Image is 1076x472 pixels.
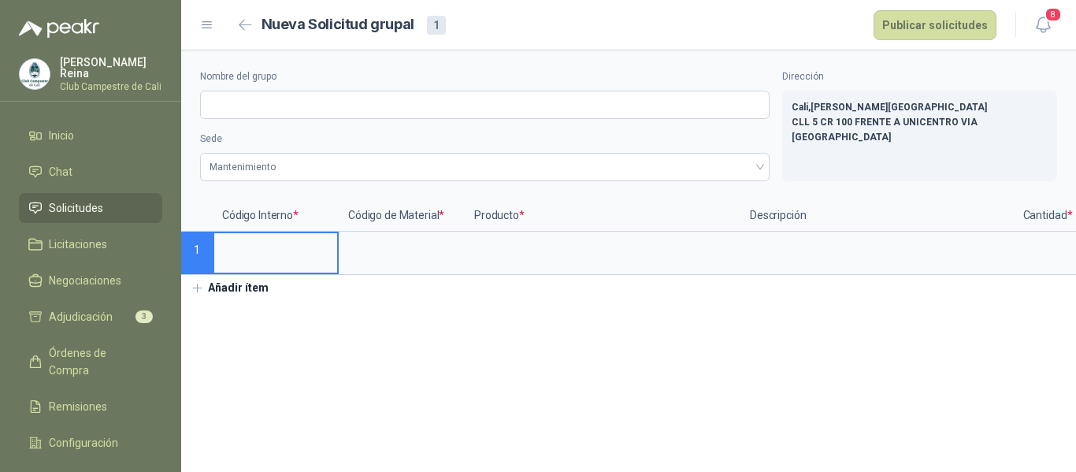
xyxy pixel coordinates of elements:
button: Añadir ítem [181,275,278,302]
span: Mantenimiento [210,155,760,179]
label: Sede [200,132,770,147]
h2: Nueva Solicitud grupal [262,13,414,36]
a: Negociaciones [19,266,162,295]
span: Órdenes de Compra [49,344,147,379]
span: Configuración [49,434,118,452]
span: Remisiones [49,398,107,415]
span: Negociaciones [49,272,121,289]
p: [PERSON_NAME] Reina [60,57,162,79]
span: 8 [1044,7,1062,22]
a: Remisiones [19,392,162,422]
a: Configuración [19,428,162,458]
p: Club Campestre de Cali [60,82,162,91]
a: Licitaciones [19,229,162,259]
label: Dirección [782,69,1057,84]
a: Inicio [19,121,162,151]
a: Solicitudes [19,193,162,223]
img: Logo peakr [19,19,99,38]
span: Chat [49,163,72,180]
button: 8 [1029,11,1057,39]
a: Chat [19,157,162,187]
p: CLL 5 CR 100 FRENTE A UNICENTRO VIA [GEOGRAPHIC_DATA] [792,115,1048,145]
p: Cali , [PERSON_NAME][GEOGRAPHIC_DATA] [792,100,1048,115]
span: Adjudicación [49,308,113,325]
span: 3 [135,310,153,323]
button: Publicar solicitudes [874,10,996,40]
a: Adjudicación3 [19,302,162,332]
span: Solicitudes [49,199,103,217]
img: Company Logo [20,59,50,89]
label: Nombre del grupo [200,69,770,84]
span: Inicio [49,127,74,144]
p: Producto [465,200,740,232]
span: Licitaciones [49,236,107,253]
p: 1 [181,232,213,275]
p: Descripción [740,200,1016,232]
div: 1 [427,16,446,35]
p: Código de Material [339,200,465,232]
a: Órdenes de Compra [19,338,162,385]
p: Código Interno [213,200,339,232]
